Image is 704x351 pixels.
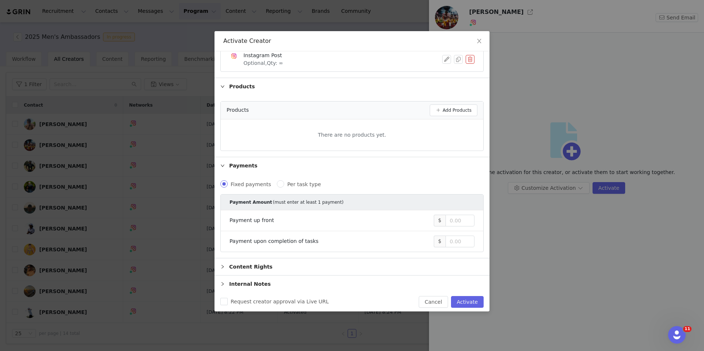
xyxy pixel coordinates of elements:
[221,125,483,145] div: There are no products yet.
[434,215,445,226] span: $
[228,299,332,304] span: Request creator approval via Live URL
[419,296,448,308] button: Cancel
[220,163,225,168] i: icon: right
[243,52,283,59] div: Instagram Post
[476,38,482,44] i: icon: close
[231,53,237,59] img: instagram.svg
[469,31,489,52] button: Close
[230,217,434,224] div: Payment up front
[451,296,484,308] button: Activate
[214,258,489,275] div: icon: rightContent Rights
[220,84,225,89] i: icon: right
[267,60,283,66] span: Qty: ∞
[430,104,477,116] button: Add Products
[446,236,474,247] input: 0.00
[230,199,272,206] div: Payment Amount
[284,181,324,187] span: Per task type
[230,237,434,245] div: Payment upon completion of tasks
[223,37,481,45] div: Activate Creator
[446,215,474,226] input: 0.00
[228,181,274,187] span: Fixed payments
[220,265,225,269] i: icon: right
[243,60,267,66] span: Optional,
[214,157,489,174] div: icon: rightPayments
[214,276,489,292] div: icon: rightInternal Notes
[214,78,489,95] div: icon: rightProducts
[434,236,445,247] span: $
[683,326,692,332] span: 11
[220,282,225,286] i: icon: right
[668,326,686,344] iframe: Intercom live chat
[227,106,249,114] span: Products
[273,199,344,206] div: (must enter at least 1 payment)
